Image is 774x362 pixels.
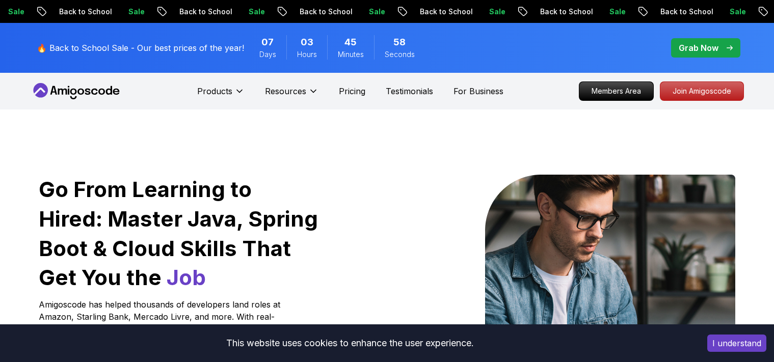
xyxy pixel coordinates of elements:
p: Amigoscode has helped thousands of developers land roles at Amazon, Starling Bank, Mercado Livre,... [39,298,283,347]
a: Join Amigoscode [660,81,744,101]
span: 45 Minutes [344,35,357,49]
p: Resources [265,85,306,97]
p: Join Amigoscode [660,82,743,100]
span: 3 Hours [301,35,313,49]
p: Back to School [352,7,421,17]
button: Resources [265,85,318,105]
a: Members Area [579,81,654,101]
p: Sale [301,7,333,17]
p: Members Area [579,82,653,100]
p: 🔥 Back to School Sale - Our best prices of the year! [37,42,244,54]
p: Sale [541,7,574,17]
p: Sale [661,7,694,17]
a: Testimonials [386,85,433,97]
p: Back to School [592,7,661,17]
p: Products [197,85,232,97]
a: For Business [453,85,503,97]
span: Seconds [385,49,415,60]
div: This website uses cookies to enhance the user experience. [8,332,692,354]
p: Back to School [472,7,541,17]
p: Grab Now [679,42,718,54]
span: Hours [297,49,317,60]
p: Sale [180,7,213,17]
button: Products [197,85,245,105]
p: Back to School [231,7,301,17]
h1: Go From Learning to Hired: Master Java, Spring Boot & Cloud Skills That Get You the [39,175,319,292]
span: Job [167,264,206,290]
p: Sale [60,7,93,17]
p: Sale [421,7,453,17]
span: 58 Seconds [393,35,406,49]
button: Accept cookies [707,335,766,352]
p: Back to School [111,7,180,17]
span: Days [259,49,276,60]
span: 7 Days [261,35,274,49]
span: Minutes [338,49,364,60]
a: Pricing [339,85,365,97]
